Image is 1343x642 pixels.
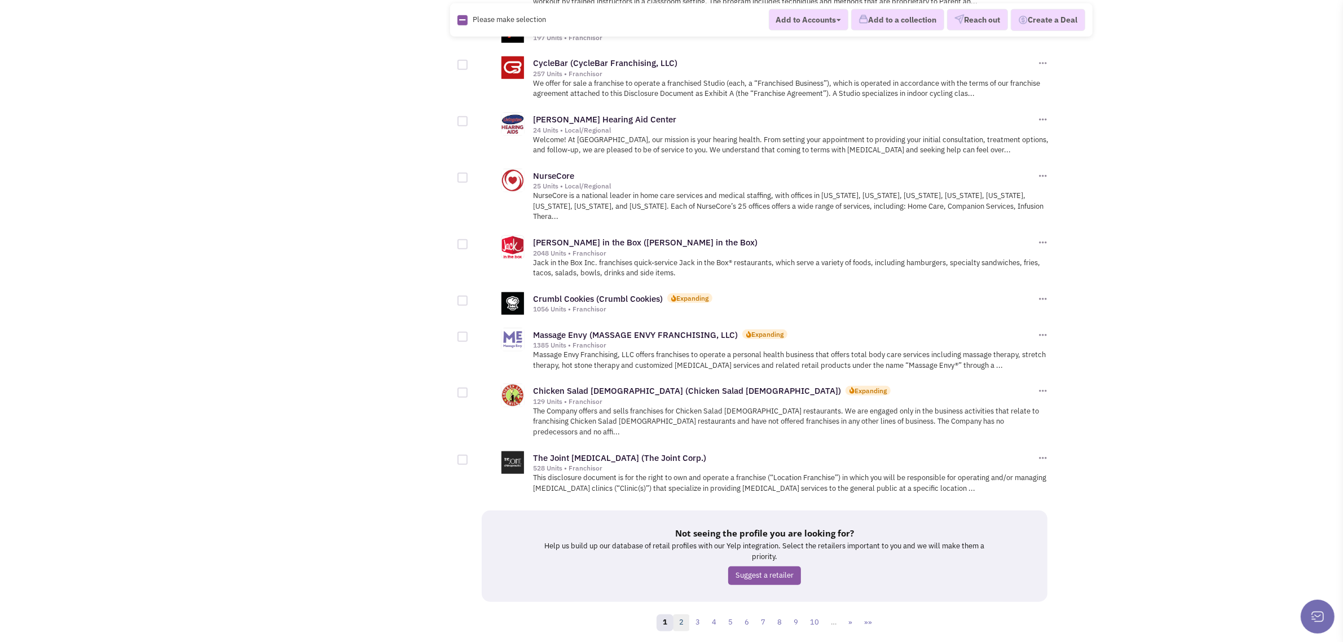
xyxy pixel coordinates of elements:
[533,58,677,68] a: CycleBar (CycleBar Franchising, LLC)
[954,14,965,24] img: VectorPaper_Plane.png
[457,15,468,25] img: Rectangle.png
[689,614,706,631] a: 3
[533,170,574,181] a: NurseCore
[1018,14,1028,26] img: Deal-Dollar.png
[533,473,1049,494] p: This disclosure document is for the right to own and operate a franchise (“Location Franchise”) i...
[533,135,1049,156] p: Welcome! At [GEOGRAPHIC_DATA], our mission is your hearing health. From setting your appointment ...
[728,566,801,585] a: Suggest a retailer
[533,397,1036,406] div: 129 Units • Franchisor
[769,8,848,30] button: Add to Accounts
[533,350,1049,371] p: Massage Envy Franchising, LLC offers franchises to operate a personal health business that offers...
[858,614,878,631] a: »»
[533,293,663,304] a: Crumbl Cookies (Crumbl Cookies)
[855,386,887,395] div: Expanding
[676,293,708,303] div: Expanding
[657,614,673,631] a: 1
[787,614,804,631] a: 9
[825,614,843,631] a: …
[538,541,991,562] p: Help us build up our database of retail profiles with our Yelp integration. Select the retailers ...
[947,9,1008,30] button: Reach out
[706,614,723,631] a: 4
[533,78,1049,99] p: We offer for sale a franchise to operate a franchised Studio (each, a “Franchised Business”), whi...
[533,126,1036,135] div: 24 Units • Local/Regional
[533,182,1036,191] div: 25 Units • Local/Regional
[533,385,841,396] a: Chicken Salad [DEMOGRAPHIC_DATA] (Chicken Salad [DEMOGRAPHIC_DATA])
[858,14,869,24] img: icon-collection-lavender.png
[533,452,706,463] a: The Joint [MEDICAL_DATA] (The Joint Corp.)
[533,305,1036,314] div: 1056 Units • Franchisor
[842,614,858,631] a: »
[533,341,1036,350] div: 1385 Units • Franchisor
[533,191,1049,222] p: NurseCore is a national leader in home care services and medical staffing, with offices in [US_ST...
[722,614,739,631] a: 5
[538,527,991,539] h5: Not seeing the profile you are looking for?
[673,614,690,631] a: 2
[751,329,783,339] div: Expanding
[533,237,758,248] a: [PERSON_NAME] in the Box ([PERSON_NAME] in the Box)
[533,406,1049,438] p: The Company offers and sells franchises for Chicken Salad [DEMOGRAPHIC_DATA] restaurants. We are ...
[738,614,755,631] a: 6
[533,69,1036,78] div: 257 Units • Franchisor
[1011,8,1085,31] button: Create a Deal
[533,258,1049,279] p: Jack in the Box Inc. franchises quick-service Jack in the Box® restaurants, which serve a variety...
[533,33,1036,42] div: 197 Units • Franchisor
[851,9,944,30] button: Add to a collection
[533,464,1036,473] div: 528 Units • Franchisor
[533,249,1036,258] div: 2048 Units • Franchisor
[533,114,676,125] a: [PERSON_NAME] Hearing Aid Center
[533,329,738,340] a: Massage Envy (MASSAGE ENVY FRANCHISING, LLC)
[804,614,825,631] a: 10
[771,614,788,631] a: 8
[473,14,546,24] span: Please make selection
[755,614,772,631] a: 7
